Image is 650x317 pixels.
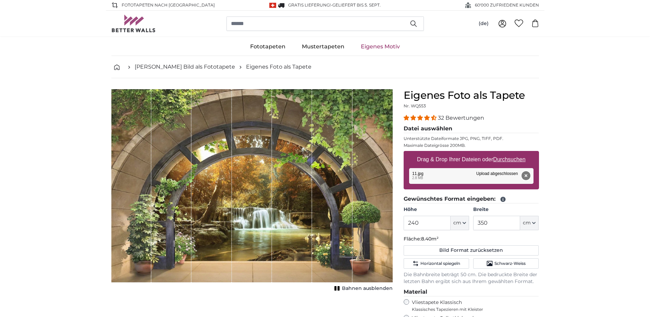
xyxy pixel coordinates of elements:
[331,2,381,8] span: -
[404,125,539,133] legend: Datei auswählen
[404,143,539,148] p: Maximale Dateigrösse 200MB.
[473,206,539,213] label: Breite
[414,153,528,166] label: Drag & Drop Ihrer Dateien oder
[520,216,539,230] button: cm
[111,15,156,32] img: Betterwalls
[404,206,469,213] label: Höhe
[404,136,539,141] p: Unterstützte Dateiformate JPG, PNG, TIFF, PDF.
[473,17,494,30] button: (de)
[269,3,276,8] img: Schweiz
[342,285,393,292] span: Bahnen ausblenden
[404,288,539,296] legend: Material
[523,220,531,226] span: cm
[353,38,408,56] a: Eigenes Motiv
[111,89,393,293] div: 1 of 1
[288,2,331,8] span: GRATIS Lieferung!
[475,2,539,8] span: 60'000 ZUFRIEDENE KUNDEN
[404,271,539,285] p: Die Bahnbreite beträgt 50 cm. Die bedruckte Breite der letzten Bahn ergibt sich aus Ihrem gewählt...
[294,38,353,56] a: Mustertapeten
[420,261,460,266] span: Horizontal spiegeln
[122,2,215,8] span: Fototapeten nach [GEOGRAPHIC_DATA]
[404,115,438,121] span: 4.31 stars
[332,284,393,293] button: Bahnen ausblenden
[412,299,533,312] label: Vliestapete Klassisch
[451,216,469,230] button: cm
[332,2,381,8] span: Geliefert bis 5. Sept.
[438,115,484,121] span: 32 Bewertungen
[135,63,235,71] a: [PERSON_NAME] Bild als Fototapete
[421,236,439,242] span: 8.40m²
[404,236,539,243] p: Fläche:
[493,156,525,162] u: Durchsuchen
[404,103,426,108] span: Nr. WQ553
[246,63,311,71] a: Eigenes Foto als Tapete
[404,258,469,269] button: Horizontal spiegeln
[111,56,539,78] nav: breadcrumbs
[412,307,533,312] span: Klassisches Tapezieren mit Kleister
[404,245,539,256] button: Bild Format zurücksetzen
[494,261,526,266] span: Schwarz-Weiss
[242,38,294,56] a: Fototapeten
[473,258,539,269] button: Schwarz-Weiss
[453,220,461,226] span: cm
[404,195,539,203] legend: Gewünschtes Format eingeben:
[404,89,539,102] h1: Eigenes Foto als Tapete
